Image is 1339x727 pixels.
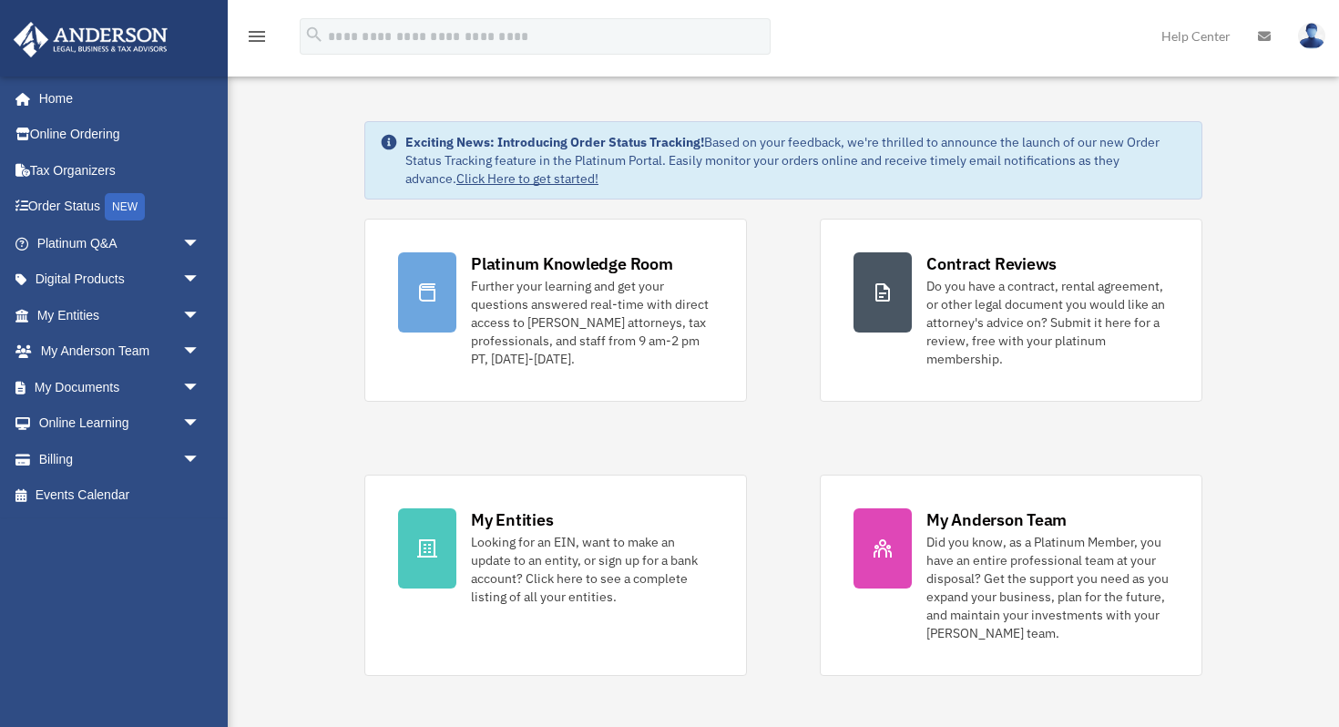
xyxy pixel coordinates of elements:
[13,225,228,261] a: Platinum Q&Aarrow_drop_down
[304,25,324,45] i: search
[105,193,145,220] div: NEW
[13,297,228,333] a: My Entitiesarrow_drop_down
[13,261,228,298] a: Digital Productsarrow_drop_down
[13,477,228,514] a: Events Calendar
[926,533,1169,642] div: Did you know, as a Platinum Member, you have an entire professional team at your disposal? Get th...
[182,369,219,406] span: arrow_drop_down
[13,117,228,153] a: Online Ordering
[926,252,1057,275] div: Contract Reviews
[182,261,219,299] span: arrow_drop_down
[8,22,173,57] img: Anderson Advisors Platinum Portal
[471,533,713,606] div: Looking for an EIN, want to make an update to an entity, or sign up for a bank account? Click her...
[182,405,219,443] span: arrow_drop_down
[246,32,268,47] a: menu
[246,26,268,47] i: menu
[471,252,673,275] div: Platinum Knowledge Room
[926,277,1169,368] div: Do you have a contract, rental agreement, or other legal document you would like an attorney's ad...
[926,508,1067,531] div: My Anderson Team
[471,508,553,531] div: My Entities
[405,133,1187,188] div: Based on your feedback, we're thrilled to announce the launch of our new Order Status Tracking fe...
[1298,23,1325,49] img: User Pic
[13,441,228,477] a: Billingarrow_drop_down
[13,152,228,189] a: Tax Organizers
[13,369,228,405] a: My Documentsarrow_drop_down
[471,277,713,368] div: Further your learning and get your questions answered real-time with direct access to [PERSON_NAM...
[182,297,219,334] span: arrow_drop_down
[820,475,1202,676] a: My Anderson Team Did you know, as a Platinum Member, you have an entire professional team at your...
[820,219,1202,402] a: Contract Reviews Do you have a contract, rental agreement, or other legal document you would like...
[364,475,747,676] a: My Entities Looking for an EIN, want to make an update to an entity, or sign up for a bank accoun...
[182,225,219,262] span: arrow_drop_down
[13,405,228,442] a: Online Learningarrow_drop_down
[182,441,219,478] span: arrow_drop_down
[405,134,704,150] strong: Exciting News: Introducing Order Status Tracking!
[13,333,228,370] a: My Anderson Teamarrow_drop_down
[13,189,228,226] a: Order StatusNEW
[13,80,219,117] a: Home
[364,219,747,402] a: Platinum Knowledge Room Further your learning and get your questions answered real-time with dire...
[182,333,219,371] span: arrow_drop_down
[456,170,598,187] a: Click Here to get started!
